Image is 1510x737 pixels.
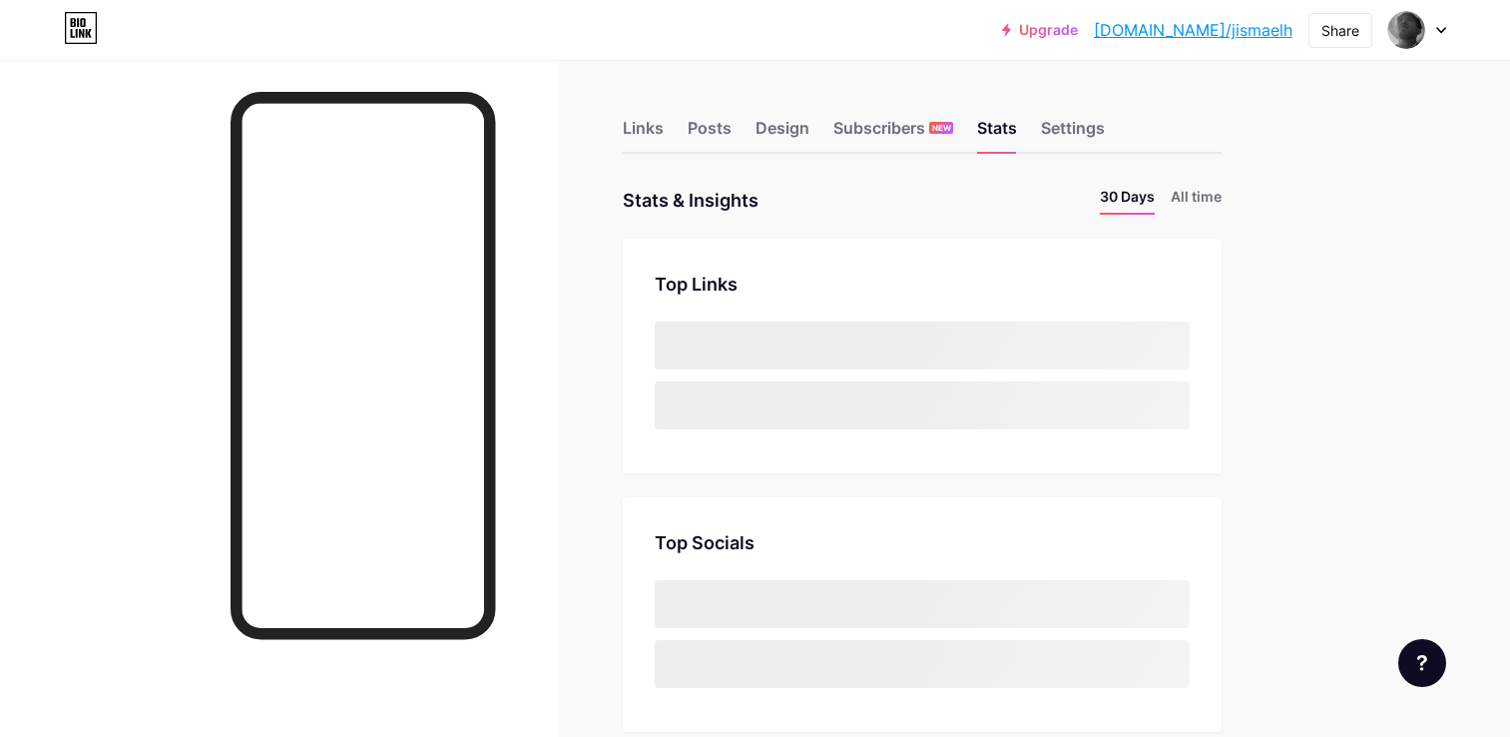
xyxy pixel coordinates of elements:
[977,116,1017,152] div: Stats
[655,529,1190,556] div: Top Socials
[1041,116,1105,152] div: Settings
[932,122,951,134] span: NEW
[623,186,758,215] div: Stats & Insights
[655,271,1190,298] div: Top Links
[755,116,809,152] div: Design
[688,116,732,152] div: Posts
[1321,20,1359,41] div: Share
[1094,18,1292,42] a: [DOMAIN_NAME]/jismaelh
[1387,11,1425,49] img: Ismael Hernández José Alberto
[1171,186,1222,215] li: All time
[833,116,953,152] div: Subscribers
[623,116,664,152] div: Links
[1100,186,1155,215] li: 30 Days
[1002,22,1078,38] a: Upgrade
